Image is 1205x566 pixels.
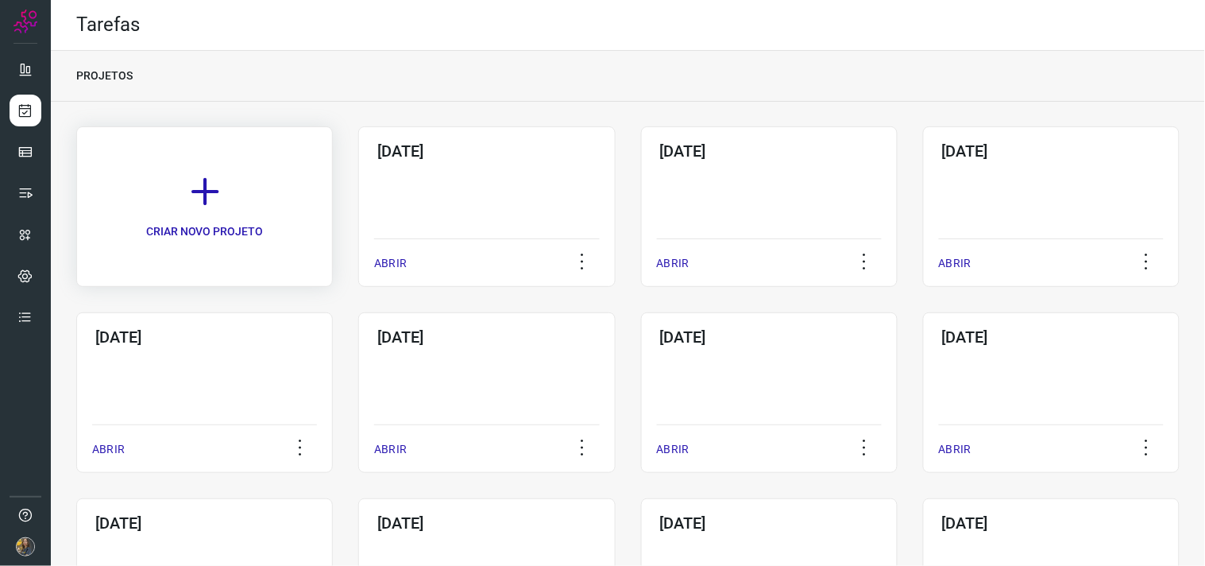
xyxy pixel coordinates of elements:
[942,328,1161,347] h3: [DATE]
[657,255,689,272] p: ABRIR
[660,514,879,533] h3: [DATE]
[939,441,971,458] p: ABRIR
[95,514,314,533] h3: [DATE]
[14,10,37,33] img: Logo
[660,328,879,347] h3: [DATE]
[76,68,133,84] p: PROJETOS
[16,537,35,556] img: 7a73bbd33957484e769acd1c40d0590e.JPG
[377,141,596,161] h3: [DATE]
[657,441,689,458] p: ABRIR
[146,223,264,240] p: CRIAR NOVO PROJETO
[76,14,140,37] h2: Tarefas
[942,141,1161,161] h3: [DATE]
[374,255,407,272] p: ABRIR
[377,328,596,347] h3: [DATE]
[377,514,596,533] h3: [DATE]
[95,328,314,347] h3: [DATE]
[374,441,407,458] p: ABRIR
[942,514,1161,533] h3: [DATE]
[92,441,125,458] p: ABRIR
[660,141,879,161] h3: [DATE]
[939,255,971,272] p: ABRIR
